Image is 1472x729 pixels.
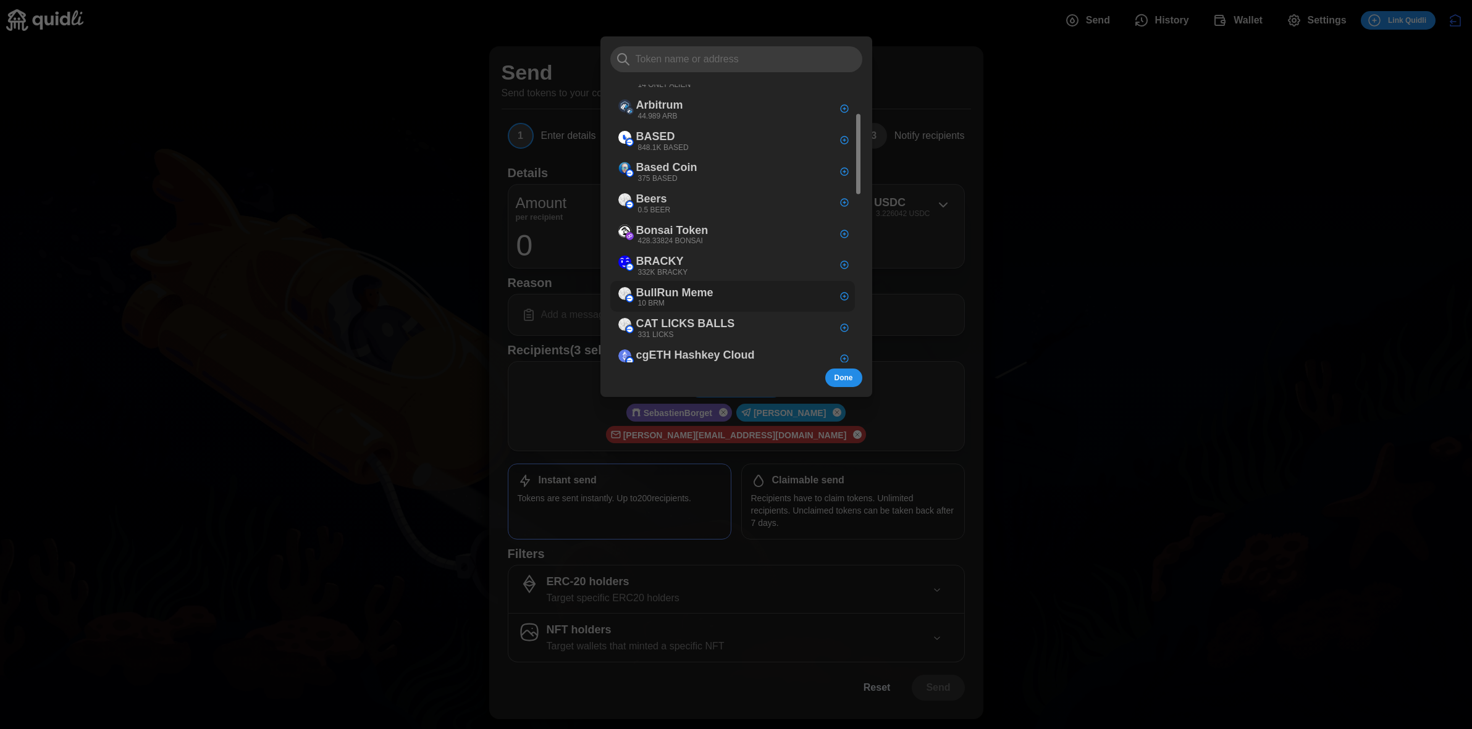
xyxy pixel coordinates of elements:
[835,369,853,386] span: Done
[638,330,674,340] p: 331 LICKS
[638,143,689,153] p: 848.1K BASED
[610,46,862,72] input: Token name or address
[618,349,631,362] img: cgETH Hashkey Cloud (on Base)
[618,318,631,331] img: CAT LICKS BALLS (on Base)
[636,222,709,240] p: Bonsai Token
[638,236,703,246] p: 428.33824 BONSAI
[638,173,678,184] p: 375 BASED
[638,361,708,372] p: 0 CGETH.HASHKEY
[636,252,684,270] p: BRACKY
[636,190,667,208] p: Beers
[636,346,755,364] p: cgETH Hashkey Cloud
[618,256,631,269] img: BRACKY (on Base)
[636,159,697,177] p: Based Coin
[618,225,631,238] img: Bonsai Token (on Polygon)
[618,99,631,112] img: Arbitrum (on Arbitrum)
[638,205,671,215] p: 0.5 BEER
[618,131,631,144] img: BASED (on Base)
[618,287,631,300] img: BullRun Meme (on Base)
[638,298,665,309] p: 10 BRM
[638,267,688,278] p: 332K BRACKY
[636,284,713,302] p: BullRun Meme
[638,111,678,122] p: 44.989 ARB
[638,80,691,90] p: 14 ONLY ALIEN
[618,193,631,206] img: Beers (on Base)
[825,369,862,387] button: Done
[618,162,631,175] img: Based Coin (on Base)
[636,315,735,333] p: CAT LICKS BALLS
[636,96,683,114] p: Arbitrum
[636,128,675,146] p: BASED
